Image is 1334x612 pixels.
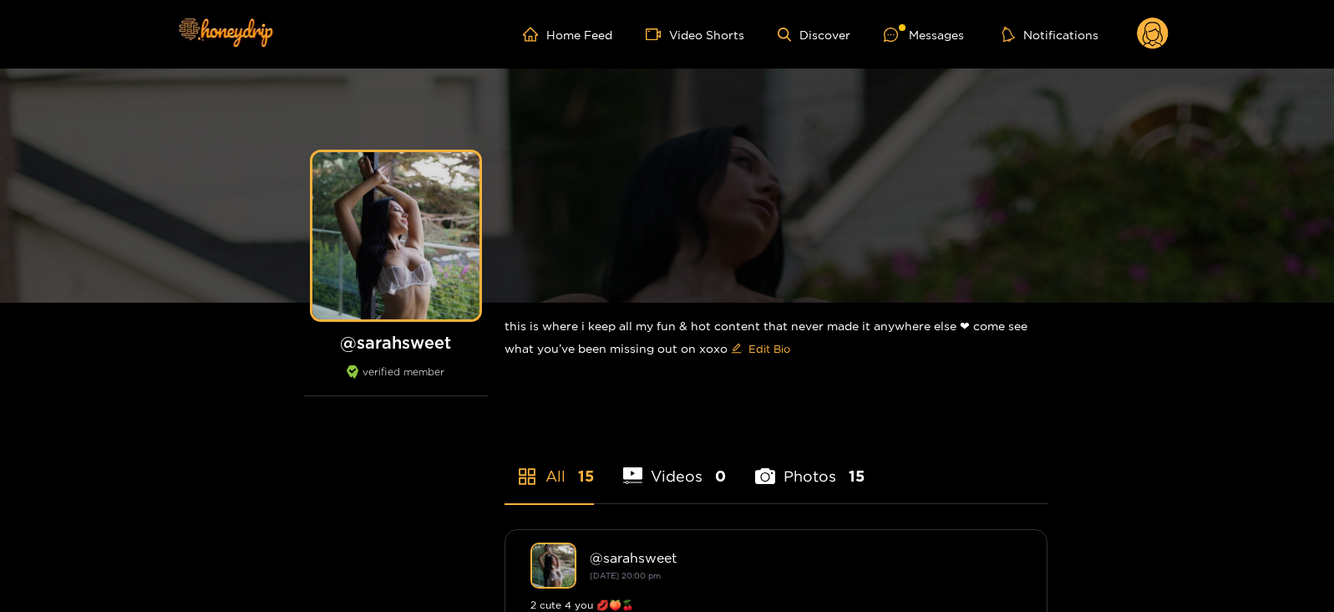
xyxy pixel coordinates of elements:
div: verified member [304,365,488,396]
div: this is where i keep all my fun & hot content that never made it anywhere else ❤︎︎ come see what ... [505,303,1047,375]
span: 0 [715,466,726,487]
img: sarahsweet [530,543,576,589]
span: video-camera [646,27,669,42]
span: Edit Bio [748,340,790,357]
span: 15 [849,466,865,487]
div: @ sarahsweet [590,550,1022,565]
a: Home Feed [523,27,612,42]
span: 15 [578,466,594,487]
h1: @ sarahsweet [304,332,488,353]
span: home [523,27,546,42]
button: editEdit Bio [728,335,794,362]
span: appstore [517,467,537,487]
li: Photos [755,428,865,503]
a: Discover [778,28,850,42]
div: Messages [884,25,964,44]
button: Notifications [997,26,1103,43]
small: [DATE] 20:00 pm [590,571,661,580]
li: Videos [623,428,727,503]
a: Video Shorts [646,27,744,42]
span: edit [731,343,742,355]
li: All [505,428,594,503]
